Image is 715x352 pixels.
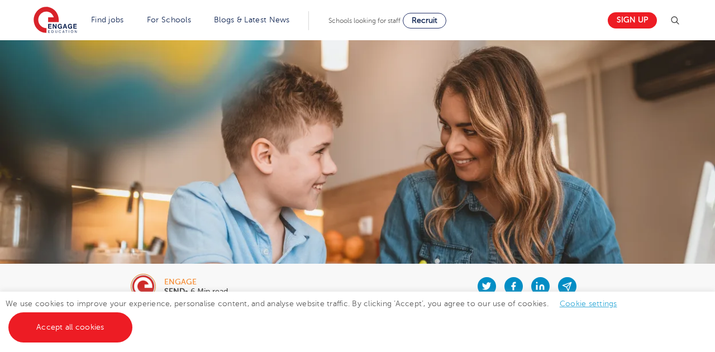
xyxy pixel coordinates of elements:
span: Schools looking for staff [328,17,401,25]
p: • 6 Min read [164,288,228,296]
span: We use cookies to improve your experience, personalise content, and analyse website traffic. By c... [6,299,628,331]
a: Blogs & Latest News [214,16,290,24]
img: Engage Education [34,7,77,35]
a: Recruit [403,13,446,28]
a: Cookie settings [560,299,617,308]
a: For Schools [147,16,191,24]
a: Accept all cookies [8,312,132,343]
span: Recruit [412,16,437,25]
a: Find jobs [91,16,124,24]
div: engage [164,278,228,286]
a: Sign up [608,12,657,28]
b: SEND [164,287,185,296]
